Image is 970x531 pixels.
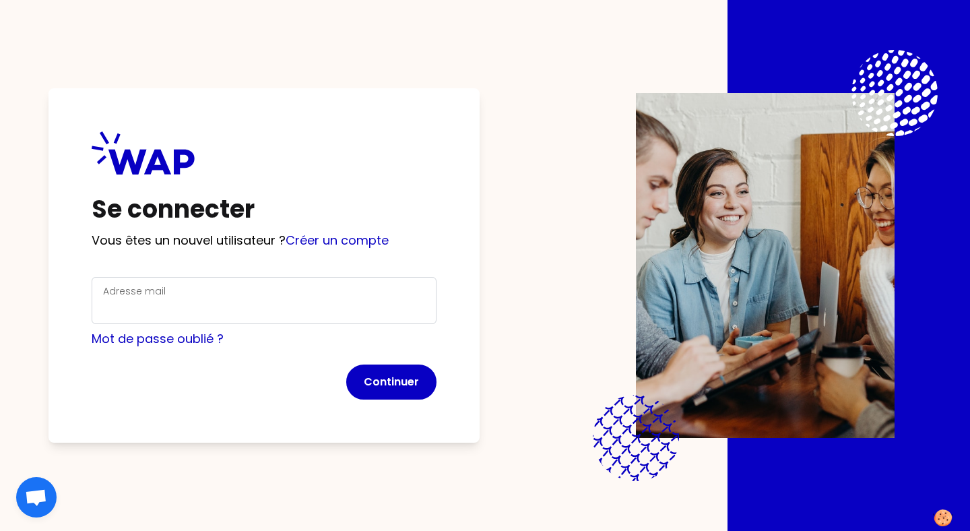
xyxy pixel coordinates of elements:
[286,232,389,249] a: Créer un compte
[92,196,437,223] h1: Se connecter
[92,330,224,347] a: Mot de passe oublié ?
[346,365,437,400] button: Continuer
[636,93,895,438] img: Description
[103,284,166,298] label: Adresse mail
[92,231,437,250] p: Vous êtes un nouvel utilisateur ?
[16,477,57,518] div: Open chat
